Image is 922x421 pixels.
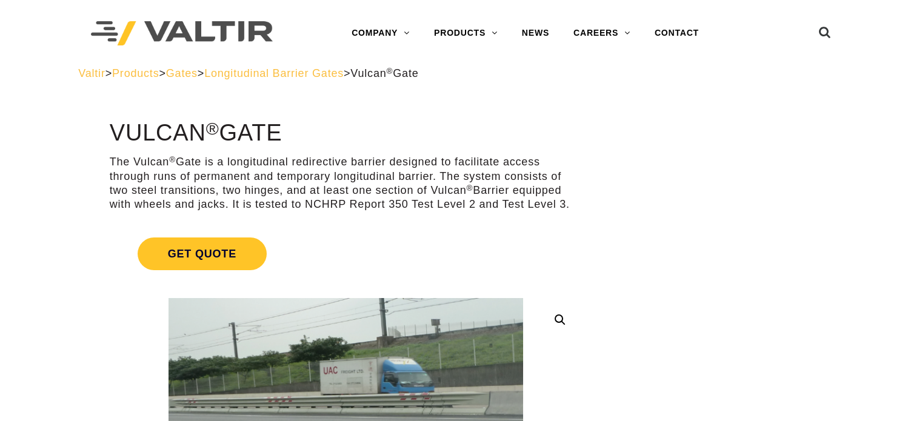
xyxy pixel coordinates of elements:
sup: ® [206,119,219,138]
p: The Vulcan Gate is a longitudinal redirective barrier designed to facilitate access through runs ... [110,155,582,212]
a: Gates [166,67,198,79]
a: Valtir [78,67,105,79]
sup: ® [169,155,176,164]
a: COMPANY [339,21,422,45]
a: Products [112,67,159,79]
img: Valtir [91,21,273,46]
a: Get Quote [110,223,582,285]
sup: ® [467,184,473,193]
a: CONTACT [643,21,711,45]
span: Get Quote [138,237,267,270]
a: PRODUCTS [422,21,510,45]
a: NEWS [510,21,561,45]
sup: ® [387,67,393,76]
a: Longitudinal Barrier Gates [204,67,344,79]
h1: Vulcan Gate [110,121,582,146]
span: Vulcan Gate [350,67,418,79]
div: > > > > [78,67,844,81]
a: CAREERS [561,21,643,45]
